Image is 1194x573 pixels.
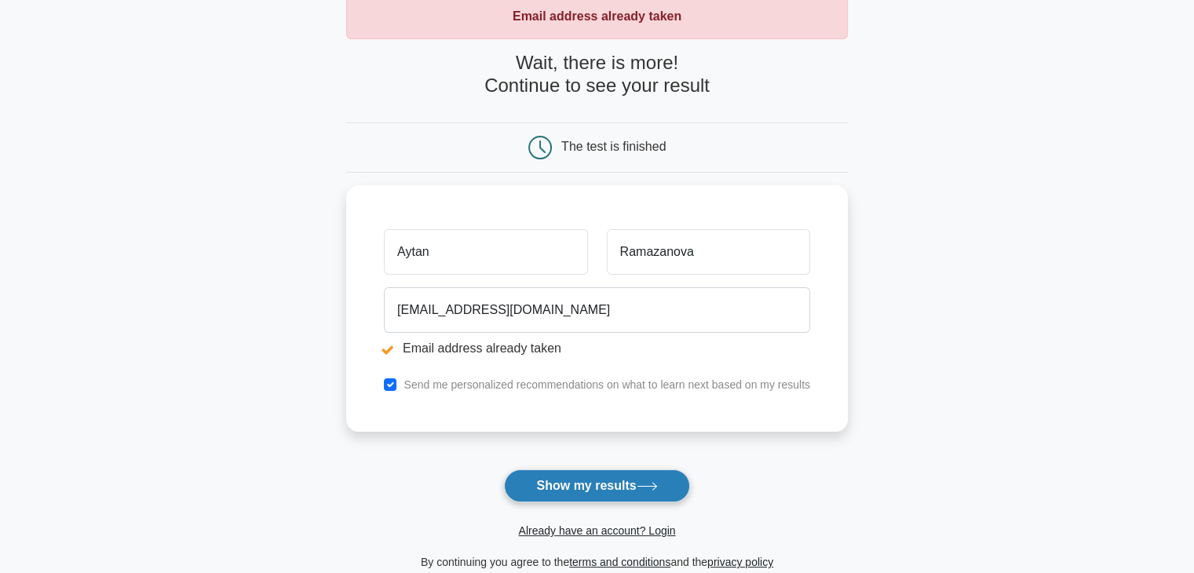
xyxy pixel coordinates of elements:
[337,553,857,571] div: By continuing you agree to the and the
[607,229,810,275] input: Last name
[569,556,670,568] a: terms and conditions
[504,469,689,502] button: Show my results
[403,378,810,391] label: Send me personalized recommendations on what to learn next based on my results
[384,229,587,275] input: First name
[384,287,810,333] input: Email
[561,140,666,153] div: The test is finished
[513,9,681,23] strong: Email address already taken
[707,556,773,568] a: privacy policy
[384,339,810,358] li: Email address already taken
[518,524,675,537] a: Already have an account? Login
[346,52,848,97] h4: Wait, there is more! Continue to see your result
